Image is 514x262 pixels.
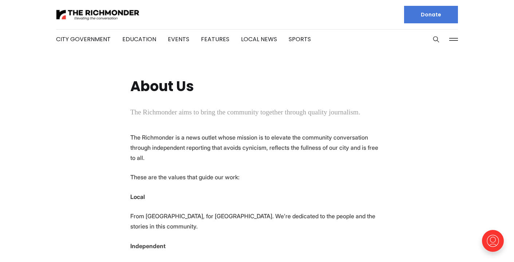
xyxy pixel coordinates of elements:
button: Search this site [431,34,442,45]
a: Events [168,35,189,43]
strong: Local [130,193,145,200]
p: From [GEOGRAPHIC_DATA], for [GEOGRAPHIC_DATA]. We’re dedicated to the people and the stories in t... [130,211,384,231]
p: The Richmonder aims to bring the community together through quality journalism. [130,107,360,118]
iframe: portal-trigger [476,226,514,262]
a: Sports [289,35,311,43]
a: Features [201,35,229,43]
p: These are the values that guide our work: [130,172,384,182]
a: Local News [241,35,277,43]
p: The Richmonder is a news outlet whose mission is to elevate the community conversation through in... [130,132,384,163]
strong: Independent [130,242,166,250]
a: City Government [56,35,111,43]
h1: About Us [130,79,194,94]
a: Education [122,35,156,43]
a: Donate [404,6,458,23]
img: The Richmonder [56,8,140,21]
